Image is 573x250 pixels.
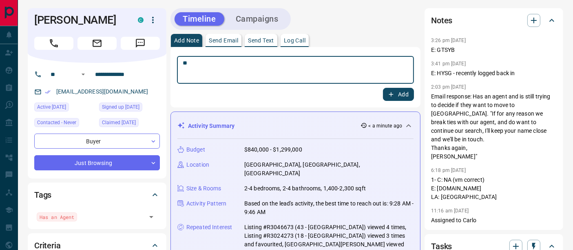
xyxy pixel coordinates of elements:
[431,216,557,225] p: Assigned to Carlo
[431,38,466,43] p: 3:26 pm [DATE]
[34,185,160,205] div: Tags
[431,176,557,201] p: 1- C: NA (vm correct) E: [DOMAIN_NAME] LA: [GEOGRAPHIC_DATA]
[244,145,302,154] p: $840,000 - $1,299,000
[431,61,466,67] p: 3:41 pm [DATE]
[34,13,126,27] h1: [PERSON_NAME]
[369,122,403,129] p: < a minute ago
[138,17,144,23] div: condos.ca
[102,103,139,111] span: Signed up [DATE]
[34,188,51,201] h2: Tags
[209,38,238,43] p: Send Email
[78,69,88,79] button: Open
[40,213,74,221] span: Has an Agent
[244,184,366,193] p: 2-4 bedrooms, 2-4 bathrooms, 1,400-2,300 sqft
[56,88,148,95] a: [EMAIL_ADDRESS][DOMAIN_NAME]
[45,89,51,95] svg: Email Verified
[284,38,305,43] p: Log Call
[431,167,466,173] p: 6:18 pm [DATE]
[188,122,235,130] p: Activity Summary
[186,161,209,169] p: Location
[431,208,469,214] p: 11:16 am [DATE]
[383,88,414,101] button: Add
[431,14,452,27] h2: Notes
[244,199,414,217] p: Based on the lead's activity, the best time to reach out is: 9:28 AM - 9:46 AM
[431,69,557,78] p: E: HYSG - recently logged back in
[37,118,76,127] span: Contacted - Never
[431,84,466,90] p: 2:03 pm [DATE]
[34,155,160,170] div: Just Browsing
[431,11,557,30] div: Notes
[34,103,95,114] div: Sat Oct 11 2025
[99,118,160,129] div: Fri Apr 04 2025
[77,37,117,50] span: Email
[34,134,160,149] div: Buyer
[99,103,160,114] div: Fri Apr 04 2025
[431,92,557,161] p: Email response: Has an agent and is still trying to decide if they want to move to [GEOGRAPHIC_DA...
[186,184,221,193] p: Size & Rooms
[37,103,66,111] span: Active [DATE]
[431,46,557,54] p: E: GTSYB
[186,199,226,208] p: Activity Pattern
[102,118,136,127] span: Claimed [DATE]
[174,38,199,43] p: Add Note
[121,37,160,50] span: Message
[186,145,205,154] p: Budget
[146,211,157,223] button: Open
[175,12,224,26] button: Timeline
[248,38,274,43] p: Send Text
[34,37,73,50] span: Call
[228,12,287,26] button: Campaigns
[177,118,414,134] div: Activity Summary< a minute ago
[244,161,414,178] p: [GEOGRAPHIC_DATA], [GEOGRAPHIC_DATA], [GEOGRAPHIC_DATA]
[186,223,232,232] p: Repeated Interest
